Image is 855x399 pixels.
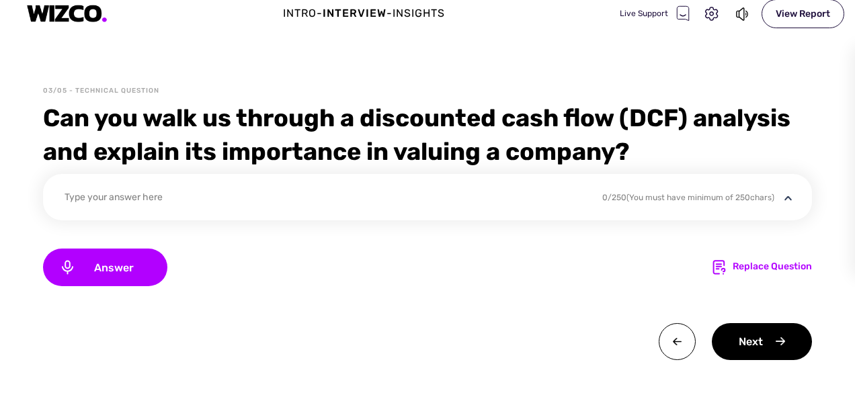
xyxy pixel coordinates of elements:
div: Live Support [620,5,690,21]
div: Insights [393,5,445,21]
div: Interview [323,5,386,21]
div: Next [712,323,812,360]
div: 03/05 - Technical Question [43,86,159,96]
div: 0 / 250 (You must have minimum of 250 chars) [602,191,774,204]
div: Replace Question [733,259,812,275]
img: disclosure [780,190,797,207]
img: twa0v+wMBzw8O7hXOoXfZwY4Rs7V4QQI7OXhSEnh6TzU1B8CMcie5QIvElVkpoMP8DJr7EI0p8Ns6ryRf5n4wFbqwEIwXmb+H... [659,323,696,360]
span: Answer [76,261,151,274]
div: Can you walk us through a discounted cash flow (DCF) analysis and explain its importance in valui... [43,101,812,169]
div: - [386,5,393,21]
div: - [317,5,323,21]
div: Type your answer here [65,190,585,208]
img: logo [27,5,108,23]
div: Intro [283,5,317,21]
